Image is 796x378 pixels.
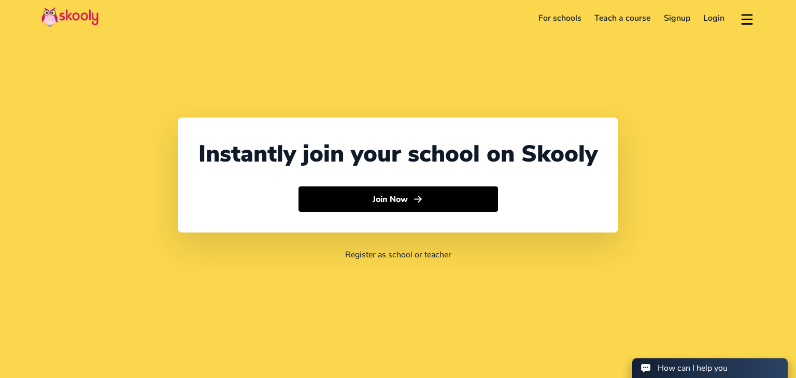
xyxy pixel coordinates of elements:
[198,138,598,170] div: Instantly join your school on Skooly
[41,7,98,27] img: Skooly
[588,10,657,26] a: Teach a course
[657,10,697,26] a: Signup
[697,10,732,26] a: Login
[413,194,423,205] ion-icon: arrow forward outline
[740,10,755,27] button: menu outline
[345,249,451,260] a: Register as school or teacher
[532,10,588,26] a: For schools
[298,186,498,212] button: Join Nowarrow forward outline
